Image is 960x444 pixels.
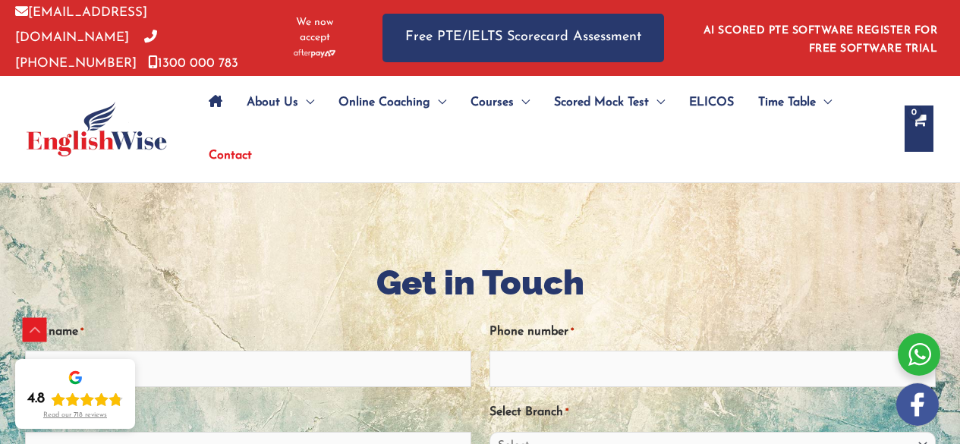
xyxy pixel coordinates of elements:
[43,411,107,420] div: Read our 718 reviews
[430,76,446,129] span: Menu Toggle
[649,76,665,129] span: Menu Toggle
[554,76,649,129] span: Scored Mock Test
[542,76,677,129] a: Scored Mock TestMenu Toggle
[905,105,933,152] a: View Shopping Cart, empty
[234,76,326,129] a: About UsMenu Toggle
[285,15,345,46] span: We now accept
[298,76,314,129] span: Menu Toggle
[489,400,568,425] label: Select Branch
[677,76,746,129] a: ELICOS
[326,76,458,129] a: Online CoachingMenu Toggle
[294,49,335,58] img: Afterpay-Logo
[746,76,844,129] a: Time TableMenu Toggle
[25,259,936,307] h1: Get in Touch
[471,76,514,129] span: Courses
[27,390,123,408] div: Rating: 4.8 out of 5
[896,383,939,426] img: white-facebook.png
[758,76,816,129] span: Time Table
[209,129,252,182] span: Contact
[694,13,945,62] aside: Header Widget 1
[148,57,238,70] a: 1300 000 783
[689,76,734,129] span: ELICOS
[338,76,430,129] span: Online Coaching
[25,320,83,345] label: Full name
[15,6,147,44] a: [EMAIL_ADDRESS][DOMAIN_NAME]
[247,76,298,129] span: About Us
[27,390,45,408] div: 4.8
[816,76,832,129] span: Menu Toggle
[514,76,530,129] span: Menu Toggle
[197,129,252,182] a: Contact
[703,25,938,55] a: AI SCORED PTE SOFTWARE REGISTER FOR FREE SOFTWARE TRIAL
[382,14,664,61] a: Free PTE/IELTS Scorecard Assessment
[197,76,889,182] nav: Site Navigation: Main Menu
[15,31,157,69] a: [PHONE_NUMBER]
[458,76,542,129] a: CoursesMenu Toggle
[489,320,574,345] label: Phone number
[27,102,167,156] img: cropped-ew-logo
